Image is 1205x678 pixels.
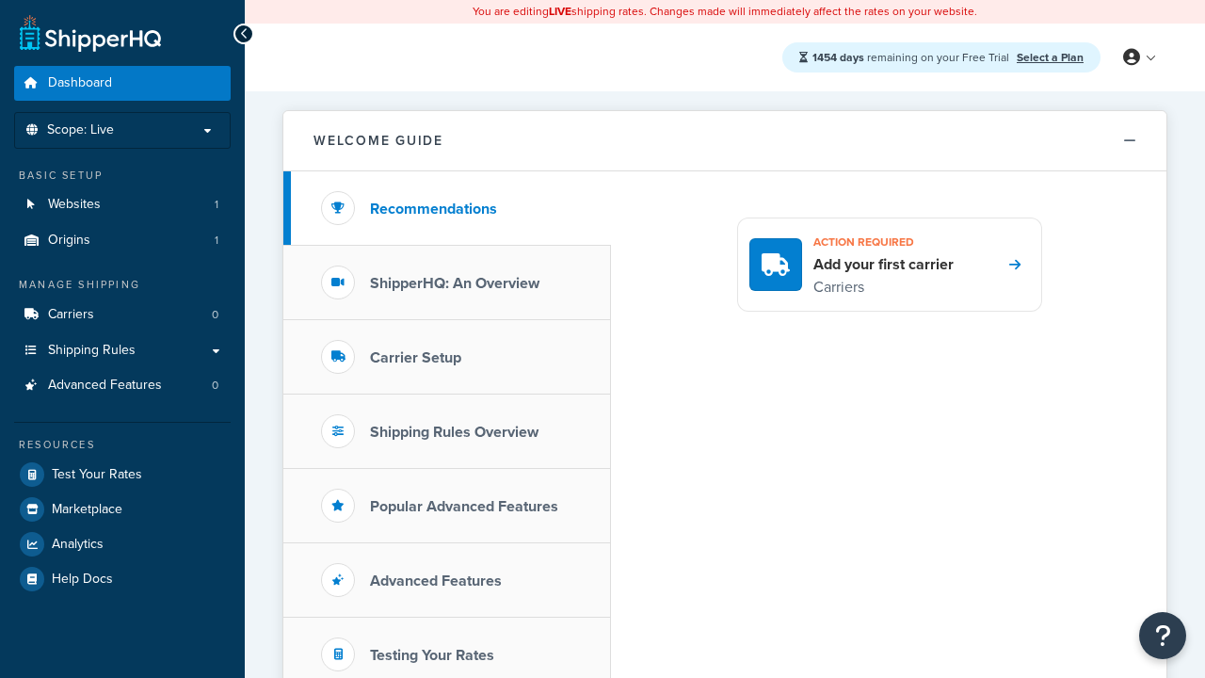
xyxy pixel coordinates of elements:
[370,424,538,441] h3: Shipping Rules Overview
[14,562,231,596] a: Help Docs
[813,254,954,275] h4: Add your first carrier
[370,647,494,664] h3: Testing Your Rates
[48,307,94,323] span: Carriers
[48,378,162,394] span: Advanced Features
[813,275,954,299] p: Carriers
[14,187,231,222] a: Websites1
[14,298,231,332] a: Carriers0
[1139,612,1186,659] button: Open Resource Center
[47,122,114,138] span: Scope: Live
[813,230,954,254] h3: Action required
[212,307,218,323] span: 0
[14,168,231,184] div: Basic Setup
[14,368,231,403] a: Advanced Features0
[14,368,231,403] li: Advanced Features
[14,187,231,222] li: Websites
[212,378,218,394] span: 0
[48,233,90,249] span: Origins
[52,467,142,483] span: Test Your Rates
[14,458,231,492] a: Test Your Rates
[14,527,231,561] a: Analytics
[549,3,571,20] b: LIVE
[14,277,231,293] div: Manage Shipping
[370,275,539,292] h3: ShipperHQ: An Overview
[313,134,443,148] h2: Welcome Guide
[215,233,218,249] span: 1
[14,298,231,332] li: Carriers
[52,537,104,553] span: Analytics
[52,572,113,588] span: Help Docs
[215,197,218,213] span: 1
[14,223,231,258] li: Origins
[370,573,502,589] h3: Advanced Features
[283,111,1166,171] button: Welcome Guide
[48,75,112,91] span: Dashboard
[14,333,231,368] a: Shipping Rules
[14,66,231,101] a: Dashboard
[48,343,136,359] span: Shipping Rules
[370,349,461,366] h3: Carrier Setup
[14,437,231,453] div: Resources
[370,201,497,218] h3: Recommendations
[1017,49,1084,66] a: Select a Plan
[14,492,231,526] a: Marketplace
[812,49,1012,66] span: remaining on your Free Trial
[14,223,231,258] a: Origins1
[48,197,101,213] span: Websites
[812,49,864,66] strong: 1454 days
[52,502,122,518] span: Marketplace
[370,498,558,515] h3: Popular Advanced Features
